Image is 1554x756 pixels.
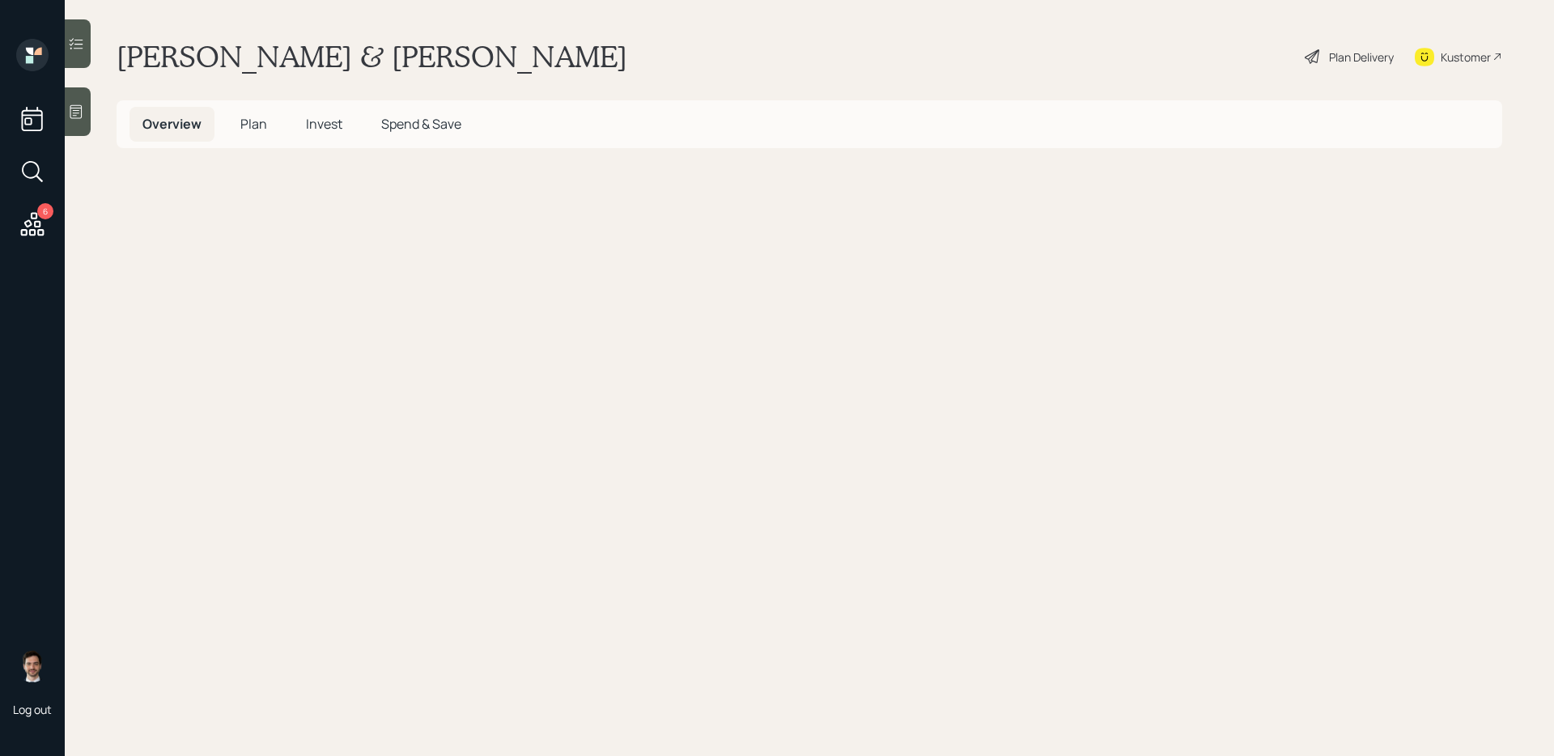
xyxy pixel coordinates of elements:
div: Log out [13,702,52,717]
span: Spend & Save [381,115,461,133]
img: jonah-coleman-headshot.png [16,650,49,682]
h1: [PERSON_NAME] & [PERSON_NAME] [117,39,627,74]
span: Invest [306,115,342,133]
div: Plan Delivery [1329,49,1394,66]
span: Plan [240,115,267,133]
span: Overview [142,115,202,133]
div: Kustomer [1441,49,1491,66]
div: 6 [37,203,53,219]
